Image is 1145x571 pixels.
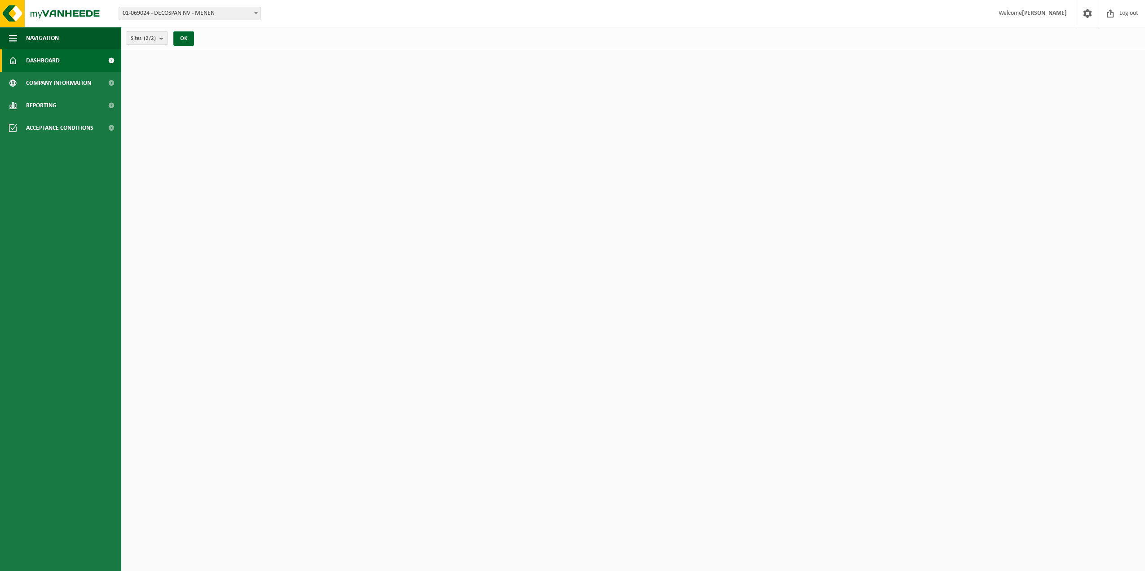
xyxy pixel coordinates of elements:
[119,7,261,20] span: 01-069024 - DECOSPAN NV - MENEN
[26,94,57,117] span: Reporting
[26,117,93,139] span: Acceptance conditions
[26,27,59,49] span: Navigation
[173,31,194,46] button: OK
[26,72,91,94] span: Company information
[26,49,60,72] span: Dashboard
[1022,10,1067,17] strong: [PERSON_NAME]
[119,7,261,20] span: 01-069024 - DECOSPAN NV - MENEN
[131,32,156,45] span: Sites
[144,35,156,41] count: (2/2)
[126,31,168,45] button: Sites(2/2)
